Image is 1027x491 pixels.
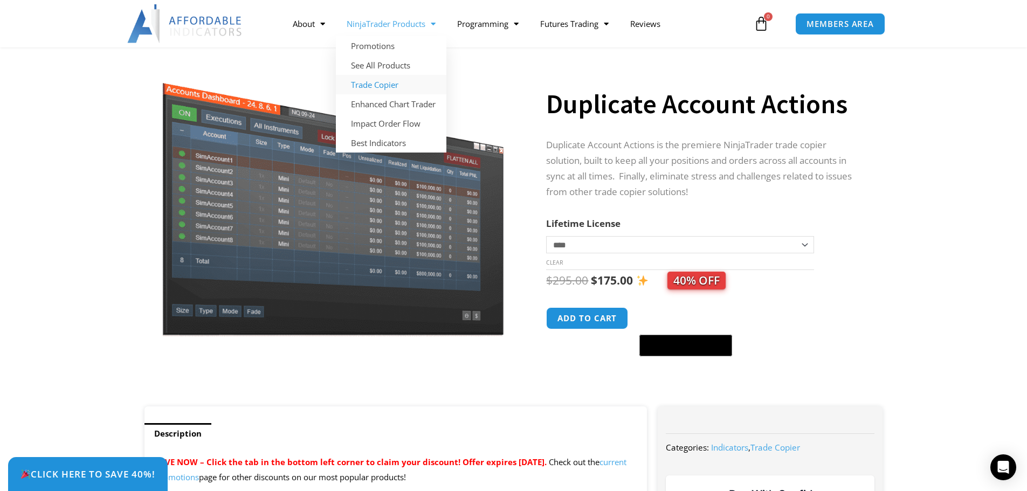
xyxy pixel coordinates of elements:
a: Reviews [619,11,671,36]
a: Clear options [546,259,563,266]
a: Impact Order Flow [336,114,446,133]
bdi: 175.00 [591,273,633,288]
a: Promotions [336,36,446,56]
img: 🎉 [21,469,30,479]
div: Open Intercom Messenger [990,454,1016,480]
span: $ [591,273,597,288]
span: 0 [764,12,773,21]
nav: Menu [282,11,751,36]
a: 0 [737,8,785,39]
span: , [711,442,800,453]
img: LogoAI | Affordable Indicators – NinjaTrader [127,4,243,43]
a: Trade Copier [750,442,800,453]
iframe: Secure express checkout frame [637,306,734,331]
ul: NinjaTrader Products [336,36,446,153]
a: Indicators [711,442,748,453]
a: 🎉Click Here to save 40%! [8,457,168,491]
iframe: PayPal Message 1 [546,363,861,372]
a: Best Indicators [336,133,446,153]
label: Lifetime License [546,217,621,230]
a: Enhanced Chart Trader [336,94,446,114]
a: See All Products [336,56,446,75]
button: Add to cart [546,307,628,329]
p: Check out the page for other discounts on our most popular products! [155,455,637,485]
span: MEMBERS AREA [807,20,874,28]
a: Programming [446,11,529,36]
span: Categories: [666,442,709,453]
a: About [282,11,336,36]
a: NinjaTrader Products [336,11,446,36]
img: ✨ [637,275,648,286]
a: Trade Copier [336,75,446,94]
a: Description [144,423,211,444]
span: 40% OFF [667,272,726,289]
span: $ [546,273,553,288]
bdi: 295.00 [546,273,588,288]
p: Duplicate Account Actions is the premiere NinjaTrader trade copier solution, built to keep all yo... [546,137,861,200]
h1: Duplicate Account Actions [546,85,861,123]
a: Futures Trading [529,11,619,36]
a: MEMBERS AREA [795,13,885,35]
button: Buy with GPay [639,335,732,356]
span: Click Here to save 40%! [20,469,155,479]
